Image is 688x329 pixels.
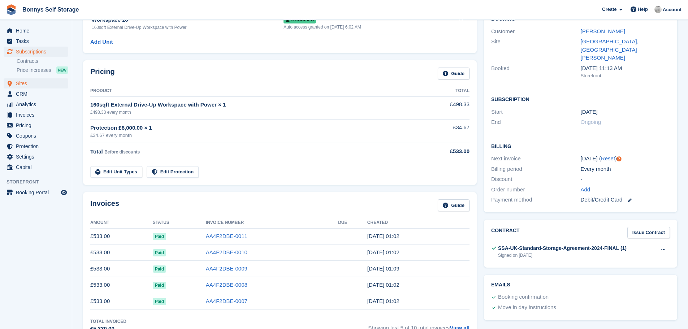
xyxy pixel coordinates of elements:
div: Protection £8,000.00 × 1 [90,124,421,132]
time: 2024-11-26 00:00:00 UTC [581,108,598,116]
h2: Subscription [491,95,670,103]
h2: Invoices [90,199,119,211]
span: Paid [153,249,166,256]
a: menu [4,131,68,141]
a: menu [4,36,68,46]
a: Issue Contract [627,227,670,239]
div: [DATE] 11:13 AM [581,64,670,73]
td: £533.00 [90,277,153,293]
div: Workspace 10 [92,16,284,24]
span: Account [663,6,681,13]
td: £533.00 [90,261,153,277]
a: menu [4,152,68,162]
h2: Pricing [90,68,115,79]
time: 2025-07-26 00:02:16 UTC [367,249,399,255]
span: Before discounts [104,150,140,155]
span: Create [602,6,616,13]
span: Paid [153,298,166,305]
div: Payment method [491,196,580,204]
div: Auto access granted on [DATE] 6:02 AM [284,24,439,30]
img: James Bonny [654,6,662,13]
td: £533.00 [90,293,153,309]
a: Price increases NEW [17,66,68,74]
div: Move in day instructions [498,303,556,312]
a: AA4F2DBE-0010 [206,249,247,255]
td: £34.67 [421,120,470,143]
div: Total Invoiced [90,318,126,325]
a: menu [4,120,68,130]
span: Ongoing [581,119,601,125]
div: Order number [491,186,580,194]
a: AA4F2DBE-0011 [206,233,247,239]
a: Add Unit [90,38,113,46]
a: Guide [438,199,470,211]
h2: Billing [491,142,670,150]
div: Customer [491,27,580,36]
a: AA4F2DBE-0009 [206,265,247,272]
a: AA4F2DBE-0008 [206,282,247,288]
a: Bonnys Self Storage [20,4,82,16]
a: menu [4,110,68,120]
span: Tasks [16,36,59,46]
a: Reset [601,155,615,161]
span: Total [90,148,103,155]
span: Sites [16,78,59,88]
div: Billing period [491,165,580,173]
span: Invoices [16,110,59,120]
time: 2025-08-26 00:02:27 UTC [367,233,399,239]
span: Settings [16,152,59,162]
span: Paid [153,265,166,273]
th: Product [90,85,421,97]
span: Capital [16,162,59,172]
a: Contracts [17,58,68,65]
span: Booking Portal [16,187,59,198]
a: menu [4,26,68,36]
span: Subscriptions [16,47,59,57]
a: Edit Protection [147,166,199,178]
div: Start [491,108,580,116]
div: Booked [491,64,580,79]
a: menu [4,89,68,99]
div: NEW [56,66,68,74]
th: Total [421,85,470,97]
a: Preview store [60,188,68,197]
a: menu [4,141,68,151]
a: [GEOGRAPHIC_DATA], [GEOGRAPHIC_DATA][PERSON_NAME] [581,38,639,61]
a: menu [4,47,68,57]
div: Signed on [DATE] [498,252,627,259]
div: Storefront [581,72,670,79]
div: £34.67 every month [90,132,421,139]
a: menu [4,162,68,172]
div: End [491,118,580,126]
a: AA4F2DBE-0007 [206,298,247,304]
span: Paid [153,233,166,240]
span: Coupons [16,131,59,141]
a: Edit Unit Types [90,166,142,178]
span: Home [16,26,59,36]
time: 2025-04-26 00:02:18 UTC [367,298,399,304]
div: 160sqft External Drive-Up Workspace with Power [92,24,284,31]
div: Discount [491,175,580,183]
div: Site [491,38,580,62]
td: £498.33 [421,96,470,119]
th: Invoice Number [206,217,338,229]
div: 160sqft External Drive-Up Workspace with Power × 1 [90,101,421,109]
a: Add [581,186,590,194]
span: Pricing [16,120,59,130]
td: £533.00 [90,228,153,244]
a: Guide [438,68,470,79]
div: - [581,175,670,183]
img: stora-icon-8386f47178a22dfd0bd8f6a31ec36ba5ce8667c1dd55bd0f319d3a0aa187defe.svg [6,4,17,15]
div: Booking confirmation [498,293,549,302]
span: Occupied [284,16,316,23]
h2: Emails [491,282,670,288]
div: SSA-UK-Standard-Storage-Agreement-2024-FINAL (1) [498,244,627,252]
time: 2025-05-26 00:02:26 UTC [367,282,399,288]
span: CRM [16,89,59,99]
span: Protection [16,141,59,151]
a: [PERSON_NAME] [581,28,625,34]
time: 2025-06-26 00:09:36 UTC [367,265,399,272]
span: Analytics [16,99,59,109]
td: £533.00 [90,244,153,261]
div: Next invoice [491,155,580,163]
